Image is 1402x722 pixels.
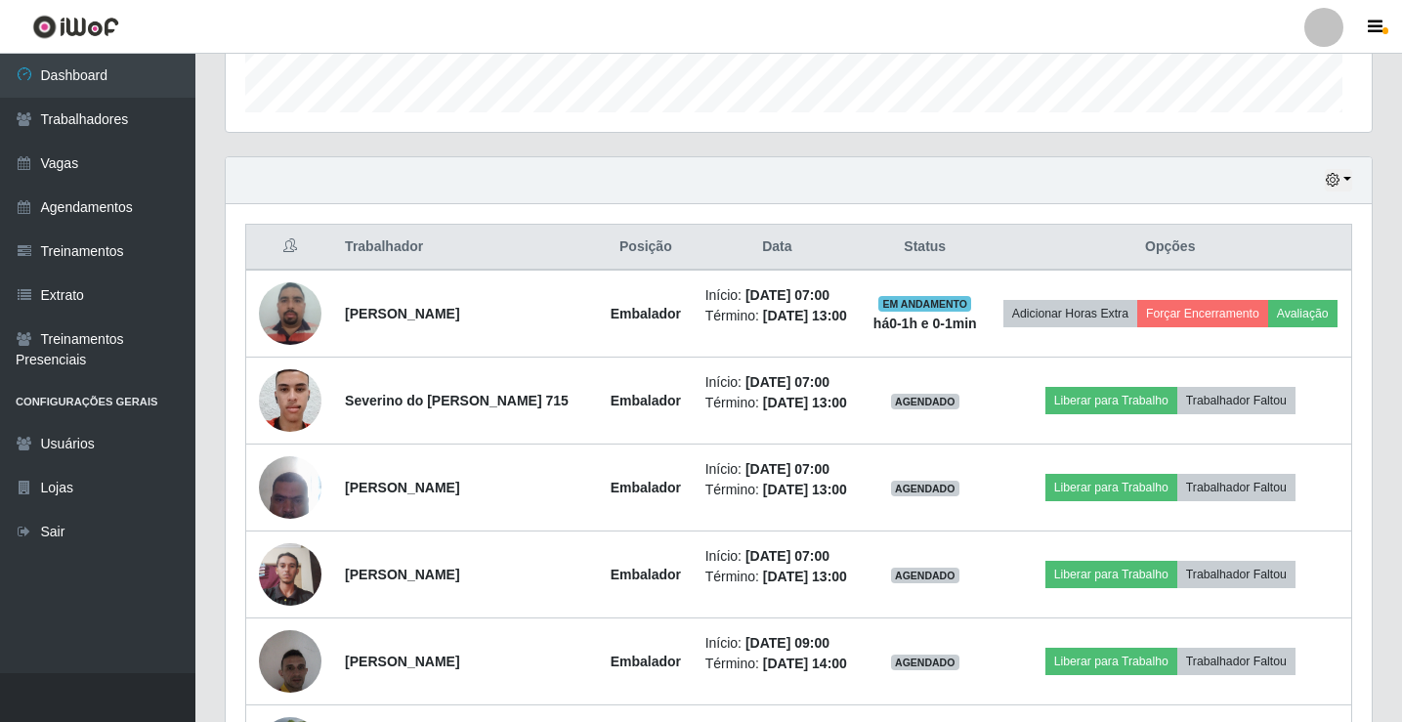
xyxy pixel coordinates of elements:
button: Liberar para Trabalho [1045,561,1177,588]
th: Trabalhador [333,225,598,271]
strong: [PERSON_NAME] [345,654,459,669]
img: 1702091253643.jpeg [259,359,321,442]
strong: há 0-1 h e 0-1 min [873,316,977,331]
strong: Severino do [PERSON_NAME] 715 [345,393,569,408]
time: [DATE] 14:00 [763,656,847,671]
time: [DATE] 13:00 [763,395,847,410]
span: AGENDADO [891,568,959,583]
span: AGENDADO [891,481,959,496]
img: CoreUI Logo [32,15,119,39]
button: Liberar para Trabalho [1045,474,1177,501]
img: 1722619557508.jpeg [259,446,321,529]
img: 1701560793571.jpeg [259,619,321,702]
button: Adicionar Horas Extra [1003,300,1137,327]
button: Trabalhador Faltou [1177,648,1296,675]
button: Forçar Encerramento [1137,300,1268,327]
img: 1756078734536.jpeg [259,533,321,616]
strong: [PERSON_NAME] [345,306,459,321]
time: [DATE] 07:00 [745,548,829,564]
img: 1686264689334.jpeg [259,272,321,355]
li: Término: [705,567,849,587]
li: Término: [705,480,849,500]
time: [DATE] 13:00 [763,308,847,323]
span: AGENDADO [891,394,959,409]
li: Início: [705,546,849,567]
strong: [PERSON_NAME] [345,480,459,495]
span: EM ANDAMENTO [878,296,971,312]
strong: Embalador [611,480,681,495]
button: Avaliação [1268,300,1338,327]
th: Posição [598,225,694,271]
strong: Embalador [611,393,681,408]
time: [DATE] 09:00 [745,635,829,651]
li: Término: [705,306,849,326]
li: Início: [705,459,849,480]
button: Trabalhador Faltou [1177,474,1296,501]
th: Status [861,225,989,271]
button: Trabalhador Faltou [1177,561,1296,588]
li: Término: [705,654,849,674]
time: [DATE] 13:00 [763,482,847,497]
time: [DATE] 13:00 [763,569,847,584]
strong: Embalador [611,654,681,669]
th: Opções [989,225,1351,271]
li: Início: [705,285,849,306]
span: AGENDADO [891,655,959,670]
button: Trabalhador Faltou [1177,387,1296,414]
strong: Embalador [611,306,681,321]
button: Liberar para Trabalho [1045,387,1177,414]
time: [DATE] 07:00 [745,374,829,390]
strong: Embalador [611,567,681,582]
time: [DATE] 07:00 [745,461,829,477]
time: [DATE] 07:00 [745,287,829,303]
li: Início: [705,633,849,654]
li: Início: [705,372,849,393]
li: Término: [705,393,849,413]
button: Liberar para Trabalho [1045,648,1177,675]
th: Data [694,225,861,271]
strong: [PERSON_NAME] [345,567,459,582]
